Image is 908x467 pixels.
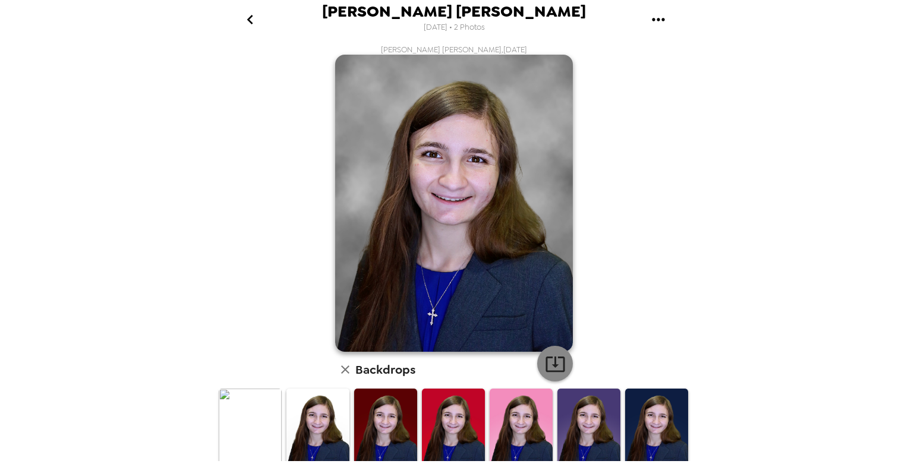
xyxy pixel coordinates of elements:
[381,45,527,55] span: [PERSON_NAME] [PERSON_NAME] , [DATE]
[355,360,415,379] h6: Backdrops
[424,20,485,36] span: [DATE] • 2 Photos
[322,4,586,20] span: [PERSON_NAME] [PERSON_NAME]
[335,55,573,352] img: user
